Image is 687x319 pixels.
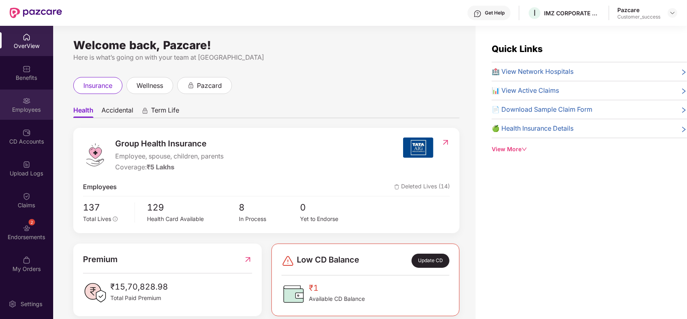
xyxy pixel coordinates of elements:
[110,294,168,302] span: Total Paid Premium
[23,161,31,169] img: svg+xml;base64,PHN2ZyBpZD0iVXBsb2FkX0xvZ3MiIGRhdGEtbmFtZT0iVXBsb2FkIExvZ3MiIHhtbG5zPSJodHRwOi8vd3...
[110,281,168,293] span: ₹15,70,828.98
[73,106,93,118] span: Health
[115,162,223,172] div: Coverage:
[281,282,306,306] img: CDBalanceIcon
[681,125,687,133] span: right
[492,67,573,77] span: 🏥 View Network Hospitals
[485,10,505,16] div: Get Help
[83,143,107,167] img: logo
[492,123,573,133] span: 🍏 Health Insurance Details
[83,81,112,91] span: insurance
[239,200,300,215] span: 8
[29,219,35,225] div: 2
[113,217,118,221] span: info-circle
[492,145,687,154] div: View More
[244,253,252,266] img: RedirectIcon
[492,104,592,115] span: 📄 Download Sample Claim Form
[681,68,687,77] span: right
[300,200,361,215] span: 0
[297,254,359,268] span: Low CD Balance
[115,138,223,150] span: Group Health Insurance
[83,253,118,266] span: Premium
[23,65,31,73] img: svg+xml;base64,PHN2ZyBpZD0iQmVuZWZpdHMiIHhtbG5zPSJodHRwOi8vd3d3LnczLm9yZy8yMDAwL3N2ZyIgd2lkdGg9Ij...
[239,215,300,223] div: In Process
[681,87,687,96] span: right
[23,192,31,200] img: svg+xml;base64,PHN2ZyBpZD0iQ2xhaW0iIHhtbG5zPSJodHRwOi8vd3d3LnczLm9yZy8yMDAwL3N2ZyIgd2lkdGg9IjIwIi...
[492,44,543,54] span: Quick Links
[394,184,399,190] img: deleteIcon
[83,215,111,222] span: Total Lives
[492,85,559,96] span: 📊 View Active Claims
[617,6,660,14] div: Pazcare
[115,151,223,161] span: Employee, spouse, children, parents
[441,138,450,146] img: RedirectIcon
[394,182,450,192] span: Deleted Lives (14)
[300,215,361,223] div: Yet to Endorse
[403,138,433,158] img: insurerIcon
[147,163,174,171] span: ₹5 Lakhs
[23,129,31,137] img: svg+xml;base64,PHN2ZyBpZD0iQ0RfQWNjb3VudHMiIGRhdGEtbmFtZT0iQ0QgQWNjb3VudHMiIHhtbG5zPSJodHRwOi8vd3...
[669,10,676,16] img: svg+xml;base64,PHN2ZyBpZD0iRHJvcGRvd24tMzJ4MzIiIHhtbG5zPSJodHRwOi8vd3d3LnczLm9yZy8yMDAwL3N2ZyIgd2...
[147,200,239,215] span: 129
[83,281,107,305] img: PaidPremiumIcon
[521,146,527,152] span: down
[137,81,163,91] span: wellness
[151,106,179,118] span: Term Life
[187,81,195,89] div: animation
[309,282,365,294] span: ₹1
[474,10,482,18] img: svg+xml;base64,PHN2ZyBpZD0iSGVscC0zMngzMiIgeG1sbnM9Imh0dHA6Ly93d3cudzMub3JnLzIwMDAvc3ZnIiB3aWR0aD...
[544,9,600,17] div: IMZ CORPORATE PRIVATE LIMITED
[534,8,536,18] span: I
[412,254,449,268] div: Update CD
[309,294,365,303] span: Available CD Balance
[73,42,459,48] div: Welcome back, Pazcare!
[83,182,117,192] span: Employees
[197,81,222,91] span: pazcard
[10,8,62,18] img: New Pazcare Logo
[18,300,45,308] div: Settings
[8,300,17,308] img: svg+xml;base64,PHN2ZyBpZD0iU2V0dGluZy0yMHgyMCIgeG1sbnM9Imh0dHA6Ly93d3cudzMub3JnLzIwMDAvc3ZnIiB3aW...
[23,224,31,232] img: svg+xml;base64,PHN2ZyBpZD0iRW5kb3JzZW1lbnRzIiB4bWxucz0iaHR0cDovL3d3dy53My5vcmcvMjAwMC9zdmciIHdpZH...
[147,215,239,223] div: Health Card Available
[83,200,129,215] span: 137
[73,52,459,63] div: Here is what’s going on with your team at [GEOGRAPHIC_DATA]
[101,106,133,118] span: Accidental
[23,97,31,105] img: svg+xml;base64,PHN2ZyBpZD0iRW1wbG95ZWVzIiB4bWxucz0iaHR0cDovL3d3dy53My5vcmcvMjAwMC9zdmciIHdpZHRoPS...
[681,106,687,115] span: right
[23,256,31,264] img: svg+xml;base64,PHN2ZyBpZD0iTXlfT3JkZXJzIiBkYXRhLW5hbWU9Ik15IE9yZGVycyIgeG1sbnM9Imh0dHA6Ly93d3cudz...
[23,33,31,41] img: svg+xml;base64,PHN2ZyBpZD0iSG9tZSIgeG1sbnM9Imh0dHA6Ly93d3cudzMub3JnLzIwMDAvc3ZnIiB3aWR0aD0iMjAiIG...
[141,107,149,114] div: animation
[281,254,294,267] img: svg+xml;base64,PHN2ZyBpZD0iRGFuZ2VyLTMyeDMyIiB4bWxucz0iaHR0cDovL3d3dy53My5vcmcvMjAwMC9zdmciIHdpZH...
[617,14,660,20] div: Customer_success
